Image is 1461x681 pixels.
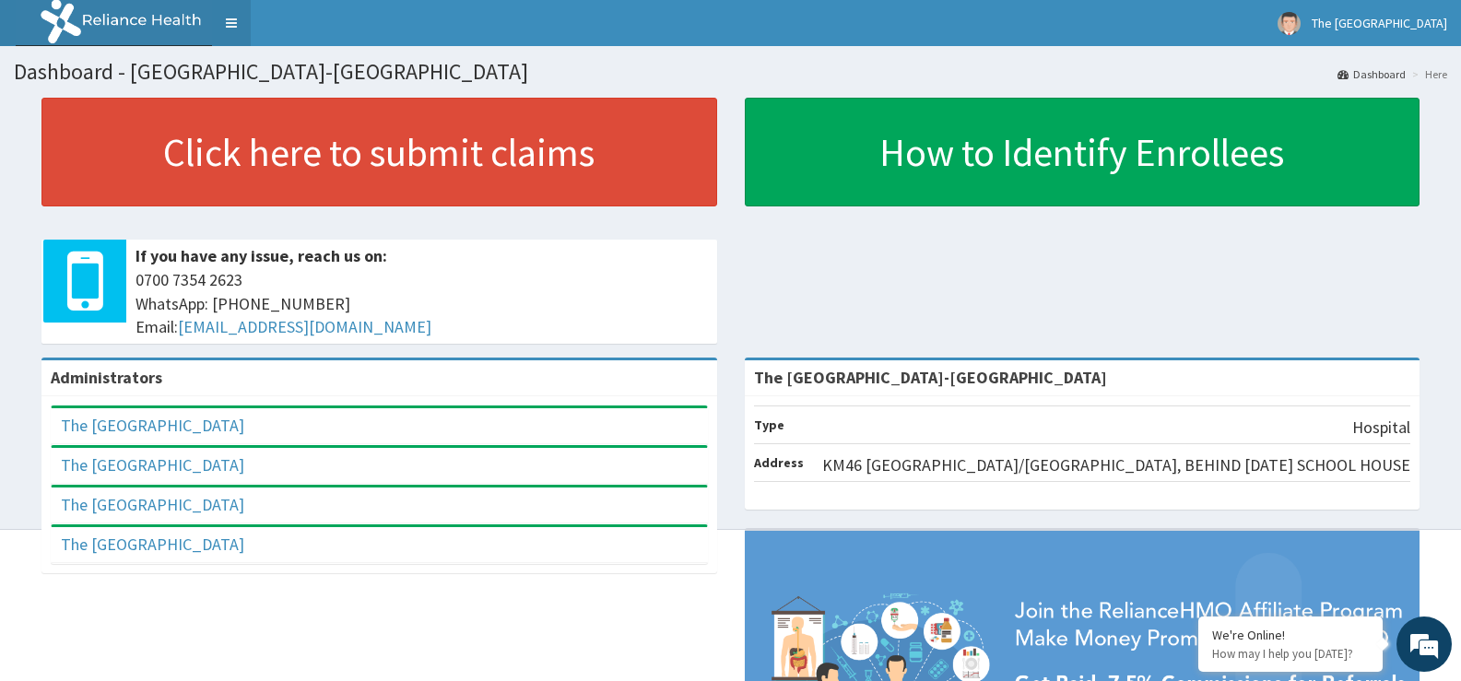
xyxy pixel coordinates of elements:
a: The [GEOGRAPHIC_DATA] [61,534,244,555]
div: We're Online! [1212,627,1369,643]
img: User Image [1278,12,1301,35]
a: The [GEOGRAPHIC_DATA] [61,454,244,476]
a: The [GEOGRAPHIC_DATA] [61,415,244,436]
p: How may I help you today? [1212,646,1369,662]
p: Hospital [1352,416,1410,440]
li: Here [1408,66,1447,82]
a: Click here to submit claims [41,98,717,206]
a: Dashboard [1337,66,1406,82]
b: If you have any issue, reach us on: [135,245,387,266]
span: The [GEOGRAPHIC_DATA] [1312,15,1447,31]
b: Administrators [51,367,162,388]
b: Address [754,454,804,471]
span: 0700 7354 2623 WhatsApp: [PHONE_NUMBER] Email: [135,268,708,339]
p: KM46 [GEOGRAPHIC_DATA]/[GEOGRAPHIC_DATA], BEHIND [DATE] SCHOOL HOUSE [822,453,1410,477]
h1: Dashboard - [GEOGRAPHIC_DATA]-[GEOGRAPHIC_DATA] [14,60,1447,84]
a: [EMAIL_ADDRESS][DOMAIN_NAME] [178,316,431,337]
b: Type [754,417,784,433]
a: How to Identify Enrollees [745,98,1420,206]
a: The [GEOGRAPHIC_DATA] [61,494,244,515]
strong: The [GEOGRAPHIC_DATA]-[GEOGRAPHIC_DATA] [754,367,1107,388]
